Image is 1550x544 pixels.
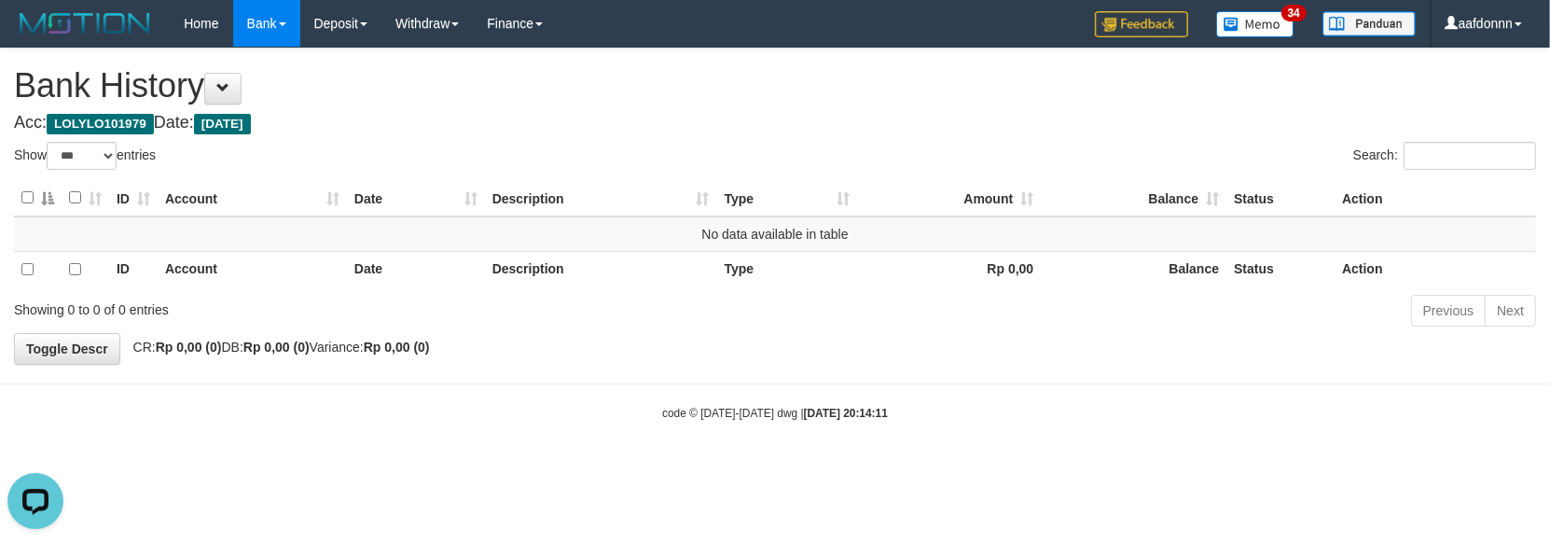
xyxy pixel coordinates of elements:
[485,180,717,216] th: Description: activate to sort column ascending
[1095,11,1188,37] img: Feedback.jpg
[347,180,485,216] th: Date: activate to sort column ascending
[109,251,158,286] th: ID
[158,251,347,286] th: Account
[857,251,1041,286] th: Rp 0,00
[1335,180,1536,216] th: Action
[109,180,158,216] th: ID: activate to sort column ascending
[717,180,858,216] th: Type: activate to sort column ascending
[194,114,251,134] span: [DATE]
[14,180,62,216] th: : activate to sort column descending
[47,142,117,170] select: Showentries
[1226,180,1335,216] th: Status
[1335,251,1536,286] th: Action
[62,180,109,216] th: : activate to sort column ascending
[1485,295,1536,327] a: Next
[1322,11,1416,36] img: panduan.png
[364,340,430,355] strong: Rp 0,00 (0)
[662,407,888,420] small: code © [DATE]-[DATE] dwg |
[1226,251,1335,286] th: Status
[717,251,858,286] th: Type
[804,407,888,420] strong: [DATE] 20:14:11
[1041,180,1226,216] th: Balance: activate to sort column ascending
[14,142,156,170] label: Show entries
[156,340,222,355] strong: Rp 0,00 (0)
[1404,142,1536,170] input: Search:
[1041,251,1226,286] th: Balance
[1216,11,1294,37] img: Button%20Memo.svg
[243,340,310,355] strong: Rp 0,00 (0)
[158,180,347,216] th: Account: activate to sort column ascending
[14,114,1536,133] h4: Acc: Date:
[14,293,632,319] div: Showing 0 to 0 of 0 entries
[857,180,1041,216] th: Amount: activate to sort column ascending
[347,251,485,286] th: Date
[47,114,154,134] span: LOLYLO101979
[485,251,717,286] th: Description
[7,7,63,63] button: Open LiveChat chat widget
[124,340,430,355] span: CR: DB: Variance:
[14,9,156,37] img: MOTION_logo.png
[14,216,1536,252] td: No data available in table
[1353,142,1536,170] label: Search:
[14,333,120,365] a: Toggle Descr
[1281,5,1307,21] span: 34
[14,67,1536,105] h1: Bank History
[1411,295,1486,327] a: Previous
